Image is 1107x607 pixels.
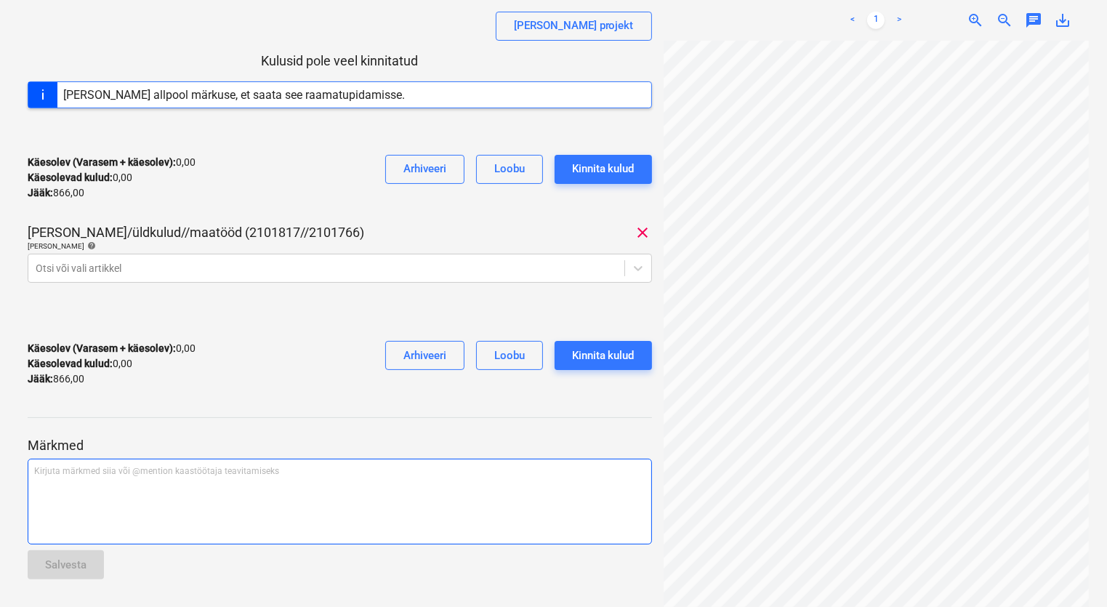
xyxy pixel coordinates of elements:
[476,341,543,370] button: Loobu
[28,170,132,185] p: 0,00
[28,342,176,354] strong: Käesolev (Varasem + käesolev) :
[844,12,861,29] a: Previous page
[28,187,53,198] strong: Jääk :
[555,155,652,184] button: Kinnita kulud
[28,371,84,387] p: 866,00
[572,159,635,178] div: Kinnita kulud
[385,155,464,184] button: Arhiveeri
[476,155,543,184] button: Loobu
[1034,537,1107,607] iframe: Chat Widget
[496,12,652,41] button: [PERSON_NAME] projekt
[28,224,364,241] p: [PERSON_NAME]/üldkulud//maatööd (2101817//2101766)
[996,12,1013,29] span: zoom_out
[28,341,196,356] p: 0,00
[28,358,113,369] strong: Käesolevad kulud :
[28,185,84,201] p: 866,00
[1025,12,1042,29] span: chat
[635,224,652,241] span: clear
[1054,12,1071,29] span: save_alt
[403,159,446,178] div: Arhiveeri
[867,12,885,29] a: Page 1 is your current page
[28,52,652,70] p: Kulusid pole veel kinnitatud
[572,346,635,365] div: Kinnita kulud
[967,12,984,29] span: zoom_in
[28,241,652,251] div: [PERSON_NAME]
[28,172,113,183] strong: Käesolevad kulud :
[28,155,196,170] p: 0,00
[84,241,96,250] span: help
[514,16,634,35] div: [PERSON_NAME] projekt
[494,346,525,365] div: Loobu
[555,341,652,370] button: Kinnita kulud
[28,373,53,385] strong: Jääk :
[494,159,525,178] div: Loobu
[28,356,132,371] p: 0,00
[385,341,464,370] button: Arhiveeri
[890,12,908,29] a: Next page
[28,437,652,454] p: Märkmed
[28,156,176,168] strong: Käesolev (Varasem + käesolev) :
[403,346,446,365] div: Arhiveeri
[63,88,405,102] div: [PERSON_NAME] allpool märkuse, et saata see raamatupidamisse.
